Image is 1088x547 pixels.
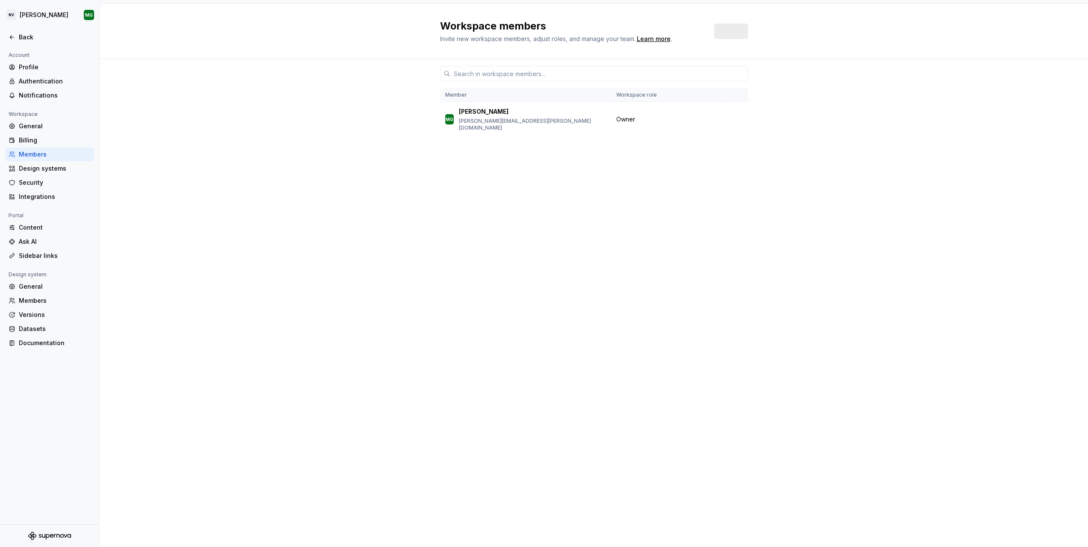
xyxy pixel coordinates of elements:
p: [PERSON_NAME] [459,107,509,116]
a: Integrations [5,190,94,204]
div: Members [19,150,91,159]
a: Content [5,221,94,234]
div: Content [19,223,91,232]
a: Sidebar links [5,249,94,263]
svg: Supernova Logo [28,532,71,540]
a: Back [5,30,94,44]
div: General [19,122,91,130]
a: Datasets [5,322,94,336]
div: Account [5,50,33,60]
a: Ask AI [5,235,94,248]
a: General [5,280,94,293]
a: Notifications [5,89,94,102]
div: Notifications [19,91,91,100]
th: Member [440,88,611,102]
th: Workspace role [611,88,726,102]
a: Members [5,148,94,161]
div: Design system [5,269,50,280]
div: General [19,282,91,291]
div: Documentation [19,339,91,347]
div: Sidebar links [19,251,91,260]
div: Authentication [19,77,91,86]
a: Design systems [5,162,94,175]
a: Members [5,294,94,308]
input: Search in workspace members... [450,66,748,81]
button: NV[PERSON_NAME]MG [2,6,98,24]
div: Profile [19,63,91,71]
div: Design systems [19,164,91,173]
a: Versions [5,308,94,322]
div: MG [446,115,453,124]
a: Authentication [5,74,94,88]
h2: Workspace members [440,19,704,33]
a: Documentation [5,336,94,350]
div: Ask AI [19,237,91,246]
a: Billing [5,133,94,147]
div: Members [19,296,91,305]
a: Profile [5,60,94,74]
div: Workspace [5,109,41,119]
div: Datasets [19,325,91,333]
div: Versions [19,310,91,319]
div: MG [85,12,93,18]
div: Billing [19,136,91,145]
span: Invite new workspace members, adjust roles, and manage your team. [440,35,636,42]
div: NV [6,10,16,20]
a: Security [5,176,94,189]
a: Learn more [637,35,671,43]
div: Back [19,33,91,41]
div: Portal [5,210,27,221]
div: [PERSON_NAME] [20,11,68,19]
a: General [5,119,94,133]
p: [PERSON_NAME][EMAIL_ADDRESS][PERSON_NAME][DOMAIN_NAME] [459,118,606,131]
span: Owner [616,115,635,124]
div: Integrations [19,192,91,201]
span: . [636,36,672,42]
div: Security [19,178,91,187]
